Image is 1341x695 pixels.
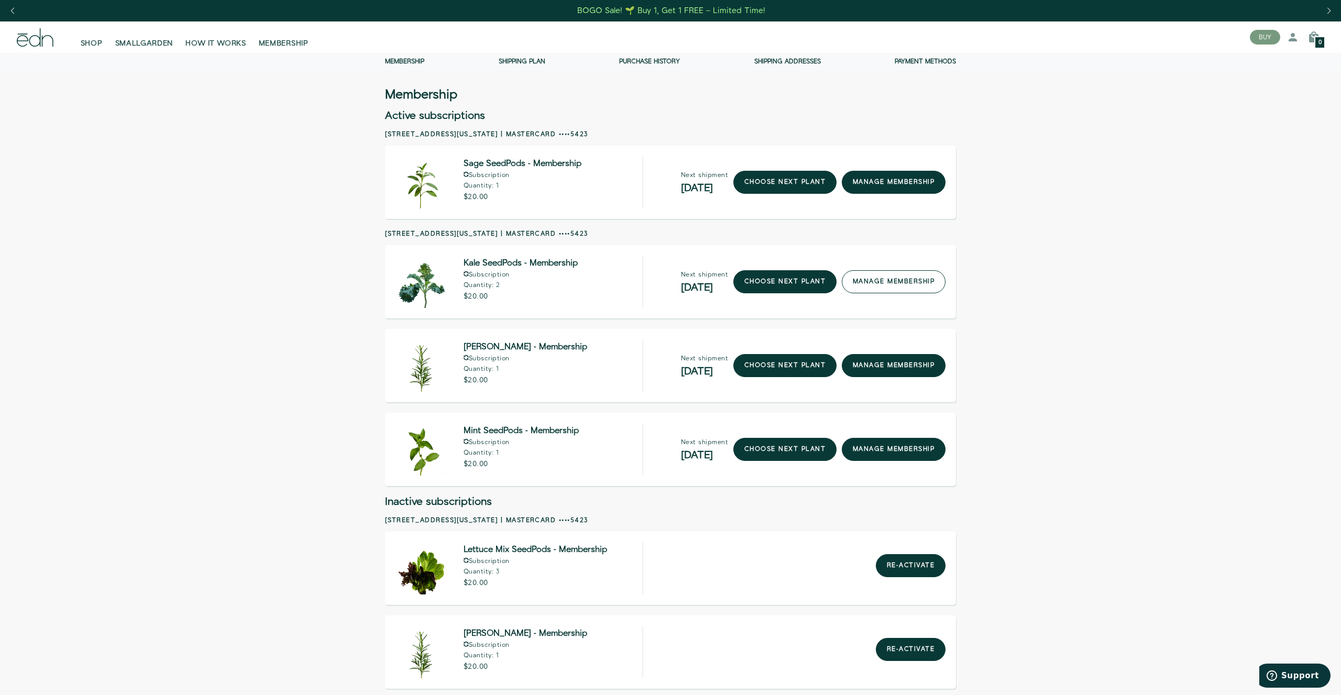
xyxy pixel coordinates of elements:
a: choose next plant [733,438,837,461]
img: Rosemary SeedPods - Membership [395,626,448,678]
p: Quantity: 3 [464,569,607,575]
span: Kale SeedPods - Membership [464,260,578,267]
h2: [STREET_ADDRESS][US_STATE] | Mastercard ••••5423 [385,516,956,525]
h2: Active subscriptions [385,111,956,121]
span: HOW IT WORKS [185,38,246,49]
p: $20.00 [464,377,587,384]
a: Shipping addresses [754,57,821,66]
h2: [DATE] [681,183,728,193]
p: Next shipment [681,439,728,446]
h2: [DATE] [681,366,728,377]
span: MEMBERSHIP [259,38,309,49]
span: Mint SeedPods - Membership [464,427,579,435]
p: $20.00 [464,663,587,670]
span: 0 [1318,40,1322,46]
p: Quantity: 1 [464,366,587,372]
a: Purchase history [619,57,680,66]
p: $20.00 [464,193,581,201]
span: SHOP [81,38,103,49]
div: BOGO Sale! 🌱 Buy 1, Get 1 FREE – Limited Time! [577,5,765,16]
img: Lettuce Mix SeedPods - Membership [395,542,448,594]
p: Subscription [464,355,587,362]
h3: Membership [385,90,457,100]
img: Mint SeedPods - Membership [395,423,448,476]
a: manage membership [842,171,946,194]
p: Subscription [464,439,579,446]
a: MEMBERSHIP [252,26,315,49]
img: Sage SeedPods - Membership [395,156,448,208]
h2: [DATE] [681,450,728,460]
a: manage membership [842,438,946,461]
img: Rosemary SeedPods - Membership [395,339,448,392]
a: manage membership [842,354,946,377]
a: HOW IT WORKS [179,26,252,49]
p: Next shipment [681,172,728,179]
p: $20.00 [464,579,607,587]
a: Payment methods [895,57,956,66]
a: manage membership [842,270,946,293]
a: SMALLGARDEN [109,26,180,49]
a: Shipping Plan [499,57,545,66]
p: Subscription [464,172,581,179]
h2: [STREET_ADDRESS][US_STATE] | Mastercard ••••5423 [385,229,956,239]
span: Lettuce Mix SeedPods - Membership [464,546,607,554]
h2: [DATE] [681,282,728,293]
img: Kale SeedPods - Membership [395,256,448,308]
a: choose next plant [733,354,837,377]
p: $20.00 [464,293,578,300]
p: Quantity: 1 [464,653,587,659]
p: Quantity: 2 [464,282,578,289]
p: Subscription [464,271,578,278]
p: Quantity: 1 [464,183,581,189]
p: Subscription [464,558,607,565]
a: BOGO Sale! 🌱 Buy 1, Get 1 FREE – Limited Time! [577,3,767,19]
p: Quantity: 1 [464,450,579,456]
span: Sage SeedPods - Membership [464,160,581,168]
p: $20.00 [464,460,579,468]
span: [PERSON_NAME] - Membership [464,344,587,351]
a: Membership [385,57,424,66]
iframe: Opens a widget where you can find more information [1259,664,1331,690]
a: choose next plant [733,270,837,293]
p: Subscription [464,642,587,648]
p: Next shipment [681,272,728,278]
button: Re-activate [876,554,946,577]
p: Next shipment [681,356,728,362]
span: SMALLGARDEN [115,38,173,49]
button: BUY [1250,30,1280,45]
span: [PERSON_NAME] - Membership [464,630,587,637]
a: choose next plant [733,171,837,194]
button: Re-activate [876,638,946,661]
h2: [STREET_ADDRESS][US_STATE] | Mastercard ••••5423 [385,130,956,139]
a: SHOP [74,26,109,49]
h2: Inactive subscriptions [385,497,956,507]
